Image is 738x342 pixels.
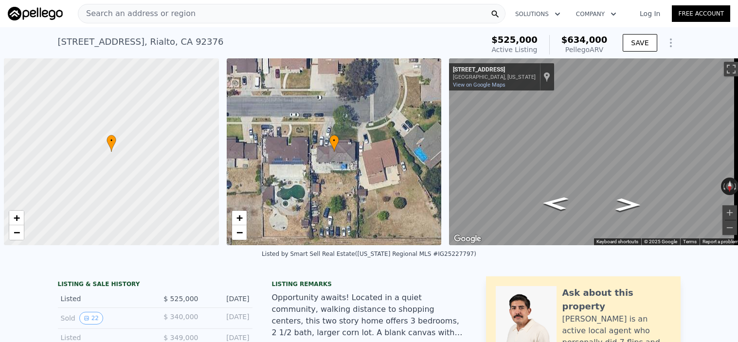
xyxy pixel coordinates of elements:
div: [STREET_ADDRESS] [453,66,536,74]
button: Show Options [661,33,681,53]
button: Rotate counterclockwise [721,178,726,195]
button: SAVE [623,34,657,52]
span: − [236,226,242,238]
div: Listing remarks [272,280,467,288]
span: + [236,212,242,224]
div: Listed [61,294,147,304]
a: Terms (opens in new tab) [683,239,697,244]
div: Listed by Smart Sell Real Estate ([US_STATE] Regional MLS #IG25227797) [262,251,476,257]
div: Opportunity awaits! Located in a quiet community, walking distance to shopping centers, this two ... [272,292,467,339]
span: $634,000 [561,35,608,45]
path: Go West, W Grove St [605,195,651,214]
img: Google [451,233,484,245]
a: Zoom out [232,225,247,240]
span: Active Listing [492,46,538,54]
span: $ 349,000 [163,334,198,342]
path: Go East, W Grove St [531,194,580,213]
div: [GEOGRAPHIC_DATA], [US_STATE] [453,74,536,80]
span: © 2025 Google [644,239,677,244]
button: Zoom in [722,205,737,220]
span: $ 525,000 [163,295,198,303]
div: [DATE] [206,294,250,304]
a: Log In [628,9,672,18]
div: Ask about this property [562,286,671,313]
span: Search an address or region [78,8,196,19]
a: Free Account [672,5,730,22]
span: − [14,226,20,238]
div: Pellego ARV [561,45,608,54]
button: Zoom out [722,220,737,235]
span: + [14,212,20,224]
img: Pellego [8,7,63,20]
a: Zoom in [9,211,24,225]
div: • [329,135,339,152]
a: Show location on map [543,72,550,82]
button: View historical data [79,312,103,324]
span: $ 340,000 [163,313,198,321]
button: Keyboard shortcuts [596,238,638,245]
a: Zoom out [9,225,24,240]
button: Company [568,5,624,23]
div: LISTING & SALE HISTORY [58,280,252,290]
div: [DATE] [206,312,250,324]
a: View on Google Maps [453,82,505,88]
button: Reset the view [726,178,734,195]
div: • [107,135,116,152]
span: $525,000 [491,35,538,45]
a: Zoom in [232,211,247,225]
button: Solutions [507,5,568,23]
div: [STREET_ADDRESS] , Rialto , CA 92376 [58,35,224,49]
span: • [329,136,339,145]
span: • [107,136,116,145]
a: Open this area in Google Maps (opens a new window) [451,233,484,245]
div: Sold [61,312,147,324]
